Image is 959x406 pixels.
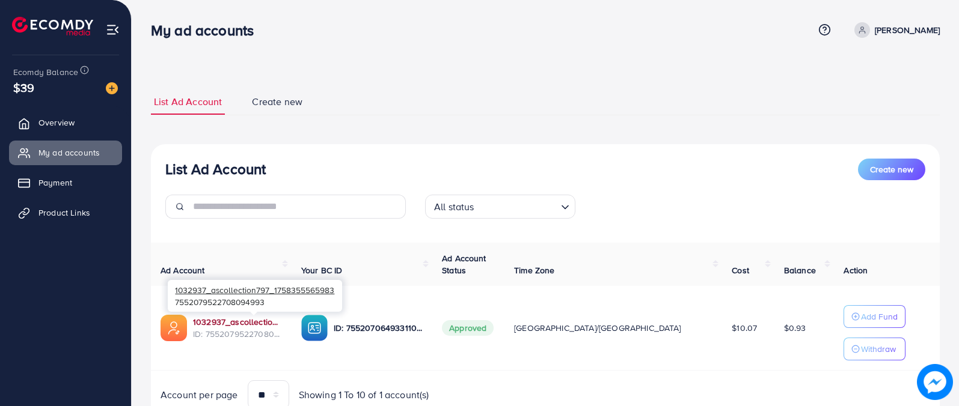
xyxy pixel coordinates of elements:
input: Search for option [478,196,556,216]
span: Ecomdy Balance [13,66,78,78]
h3: List Ad Account [165,160,266,178]
span: Approved [442,320,494,336]
p: Add Fund [861,309,898,324]
span: My ad accounts [38,147,100,159]
span: Time Zone [514,264,554,276]
span: Cost [732,264,749,276]
span: $10.07 [732,322,757,334]
span: $0.93 [784,322,806,334]
span: $39 [13,79,34,96]
button: Withdraw [844,338,905,360]
img: ic-ads-acc.e4c84228.svg [161,315,187,341]
span: Create new [870,163,913,175]
a: 1032937_ascollection797_1758355565983 [193,316,282,328]
span: Create new [252,95,302,109]
a: My ad accounts [9,141,122,165]
a: Overview [9,111,122,135]
div: Search for option [425,195,575,219]
a: Product Links [9,201,122,225]
span: Product Links [38,207,90,219]
span: All status [432,198,477,216]
span: [GEOGRAPHIC_DATA]/[GEOGRAPHIC_DATA] [514,322,681,334]
button: Create new [858,159,925,180]
button: Add Fund [844,305,905,328]
span: ID: 7552079522708094993 [193,328,282,340]
span: Balance [784,264,816,276]
span: Overview [38,117,75,129]
div: 7552079522708094993 [168,280,342,312]
span: Showing 1 To 10 of 1 account(s) [299,388,429,402]
h3: My ad accounts [151,22,263,39]
span: Payment [38,177,72,189]
p: ID: 7552070649331105799 [334,321,423,335]
img: logo [12,17,93,35]
span: Account per page [161,388,238,402]
img: image [106,82,118,94]
span: List Ad Account [154,95,222,109]
span: Your BC ID [301,264,343,276]
a: [PERSON_NAME] [850,22,940,38]
span: Ad Account Status [442,252,486,276]
span: Ad Account [161,264,205,276]
img: menu [106,23,120,37]
p: Withdraw [861,342,896,356]
span: 1032937_ascollection797_1758355565983 [175,284,334,295]
p: [PERSON_NAME] [875,23,940,37]
img: image [917,364,953,400]
a: Payment [9,171,122,195]
img: ic-ba-acc.ded83a64.svg [301,315,328,341]
span: Action [844,264,868,276]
